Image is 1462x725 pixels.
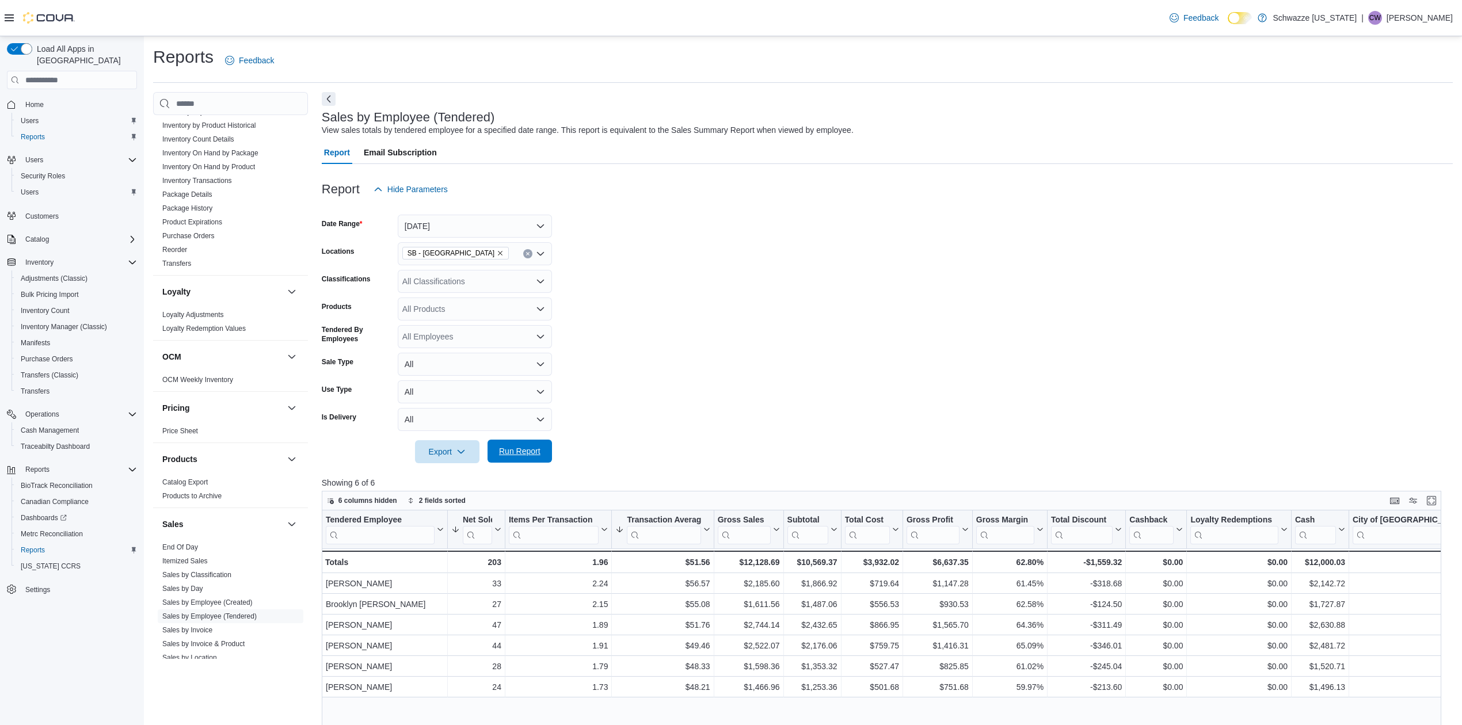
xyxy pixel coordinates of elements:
div: Cash [1295,515,1336,526]
span: Traceabilty Dashboard [16,440,137,453]
span: Canadian Compliance [16,495,137,509]
button: 6 columns hidden [322,494,402,507]
div: 62.80% [976,555,1044,569]
p: [PERSON_NAME] [1387,11,1453,25]
button: Products [162,453,283,465]
div: Cash [1295,515,1336,544]
button: Total Cost [844,515,898,544]
span: Reorder [162,245,187,254]
button: Catalog [21,232,54,246]
span: Users [21,153,137,167]
div: $0.00 [1190,555,1288,569]
label: Date Range [322,219,363,228]
a: Metrc Reconciliation [16,527,87,541]
span: Inventory by Product Historical [162,121,256,130]
span: Feedback [1183,12,1219,24]
a: Itemized Sales [162,557,208,565]
span: Metrc Reconciliation [16,527,137,541]
button: Hide Parameters [369,178,452,201]
a: Inventory Manager (Classic) [16,320,112,334]
span: Transfers [21,387,50,396]
button: Canadian Compliance [12,494,142,510]
span: Dark Mode [1228,24,1228,25]
a: Purchase Orders [16,352,78,366]
h3: Products [162,453,197,465]
div: [PERSON_NAME] [326,577,444,590]
div: Gross Profit [907,515,960,544]
div: $3,932.02 [844,555,898,569]
span: Manifests [21,338,50,348]
span: OCM Weekly Inventory [162,375,233,384]
button: Manifests [12,335,142,351]
button: Open list of options [536,332,545,341]
span: Inventory On Hand by Product [162,162,255,171]
div: Courtney Webb [1368,11,1382,25]
div: 1.96 [509,555,608,569]
button: Customers [2,207,142,224]
span: Adjustments (Classic) [16,272,137,285]
nav: Complex example [7,91,137,628]
span: Inventory Count [21,306,70,315]
span: Hide Parameters [387,184,448,195]
a: OCM Weekly Inventory [162,376,233,384]
a: Dashboards [16,511,71,525]
a: Sales by Employee (Created) [162,598,253,606]
div: Loyalty Redemptions [1190,515,1278,544]
span: Inventory Manager (Classic) [21,322,107,331]
span: Dashboards [16,511,137,525]
a: Customers [21,209,63,223]
span: Washington CCRS [16,559,137,573]
a: Settings [21,583,55,597]
span: Reports [21,463,137,476]
button: Loyalty Redemptions [1190,515,1288,544]
div: -$318.68 [1051,577,1122,590]
div: Subtotal [787,515,828,526]
button: Total Discount [1051,515,1122,544]
div: $51.56 [615,555,710,569]
a: Feedback [220,49,279,72]
span: Users [25,155,43,165]
div: Cashback [1129,515,1174,544]
div: Tendered Employee [326,515,435,526]
h3: Pricing [162,402,189,414]
button: [DATE] [398,215,552,238]
div: Inventory [153,105,308,275]
button: Reports [21,463,54,476]
h3: Sales by Employee (Tendered) [322,110,495,124]
a: Inventory Count Details [162,135,234,143]
button: Adjustments (Classic) [12,270,142,287]
a: Security Roles [16,169,70,183]
div: Gross Profit [907,515,960,526]
button: Export [415,440,479,463]
button: Products [285,452,299,466]
button: BioTrack Reconciliation [12,478,142,494]
span: Home [21,97,137,112]
button: All [398,353,552,376]
button: All [398,380,552,403]
span: CW [1369,11,1381,25]
span: Run Report [499,445,540,457]
div: -$1,559.32 [1051,555,1122,569]
label: Products [322,302,352,311]
button: Next [322,92,336,106]
a: Sales by Invoice & Product [162,640,245,648]
button: Gross Profit [907,515,969,544]
div: $1,147.28 [907,577,969,590]
a: Canadian Compliance [16,495,93,509]
a: Sales by Classification [162,571,231,579]
button: Loyalty [162,286,283,297]
a: Bulk Pricing Import [16,288,83,302]
button: Metrc Reconciliation [12,526,142,542]
span: Adjustments (Classic) [21,274,87,283]
div: 203 [451,555,501,569]
button: Open list of options [536,277,545,286]
div: Pricing [153,424,308,442]
button: Remove SB - Belmar from selection in this group [497,250,504,257]
div: Total Cost [844,515,889,526]
span: Inventory [25,258,54,267]
button: Traceabilty Dashboard [12,438,142,455]
span: SB - Belmar [402,247,509,260]
button: Open list of options [536,249,545,258]
div: Tendered Employee [326,515,435,544]
div: Gross Sales [717,515,770,526]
